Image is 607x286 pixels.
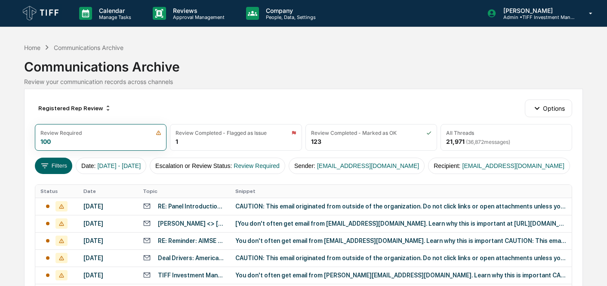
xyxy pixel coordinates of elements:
button: Filters [35,158,72,174]
div: All Threads [446,130,474,136]
th: Topic [138,185,230,198]
div: Communications Archive [54,44,123,51]
div: You don't often get email from [EMAIL_ADDRESS][DOMAIN_NAME]. Learn why this is important CAUTION:... [235,237,567,244]
button: Options [525,99,572,117]
button: Escalation or Review Status:Review Required [150,158,285,174]
div: You don't often get email from [PERSON_NAME][EMAIL_ADDRESS][DOMAIN_NAME]. Learn why this is impor... [235,272,567,279]
div: Review Completed - Marked as OK [311,130,397,136]
div: Review Completed - Flagged as Issue [176,130,267,136]
p: People, Data, Settings [259,14,320,20]
div: [DATE] [83,203,132,210]
div: [DATE] [83,272,132,279]
th: Snippet [230,185,572,198]
th: Status [35,185,78,198]
div: [DATE] [83,220,132,227]
span: [EMAIL_ADDRESS][DOMAIN_NAME] [317,162,419,169]
div: 123 [311,138,321,145]
div: CAUTION: This email originated from outside of the organization. Do not click links or open attac... [235,255,567,261]
p: Admin • TIFF Investment Management [496,14,576,20]
button: Recipient:[EMAIL_ADDRESS][DOMAIN_NAME] [428,158,570,174]
div: Review your communication records across channels [24,78,582,85]
p: [PERSON_NAME] [496,7,576,14]
div: TIFF Investment Management PE Portfolio | Fund Secondaries Price Indication [158,272,225,279]
button: Sender:[EMAIL_ADDRESS][DOMAIN_NAME] [289,158,425,174]
div: Review Required [40,130,82,136]
div: CAUTION: This email originated from outside of the organization. Do not click links or open attac... [235,203,567,210]
iframe: Open customer support [579,258,603,281]
img: logo [21,4,62,23]
span: [DATE] - [DATE] [97,162,141,169]
div: 21,971 [446,138,510,145]
p: Company [259,7,320,14]
div: 100 [40,138,51,145]
div: Registered Rep Review [35,101,115,115]
img: icon [291,130,296,136]
div: [DATE] [83,255,132,261]
div: Communications Archive [24,52,582,75]
div: [You don't often get email from [EMAIL_ADDRESS][DOMAIN_NAME]. Learn why this is important at [URL... [235,220,567,227]
span: Review Required [234,162,280,169]
div: Home [24,44,40,51]
div: Deal Drivers: Americas Q1 2025 [158,255,225,261]
p: Manage Tasks [92,14,136,20]
p: Reviews [166,7,229,14]
div: [PERSON_NAME] <> [PERSON_NAME] - intro [158,220,225,227]
div: RE: Panel Introduction - Global Investors Annual Meeting - [DATE] - [GEOGRAPHIC_DATA] [158,203,225,210]
div: RE: Reminder: AIMSE Annual Conference Reimbursement [158,237,225,244]
img: icon [156,130,161,136]
div: [DATE] [83,237,132,244]
span: ( 36,872 messages) [466,139,510,145]
button: Date:[DATE] - [DATE] [76,158,146,174]
img: icon [426,130,431,136]
th: Date [78,185,138,198]
span: [EMAIL_ADDRESS][DOMAIN_NAME] [462,162,564,169]
p: Calendar [92,7,136,14]
p: Approval Management [166,14,229,20]
div: 1 [176,138,178,145]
